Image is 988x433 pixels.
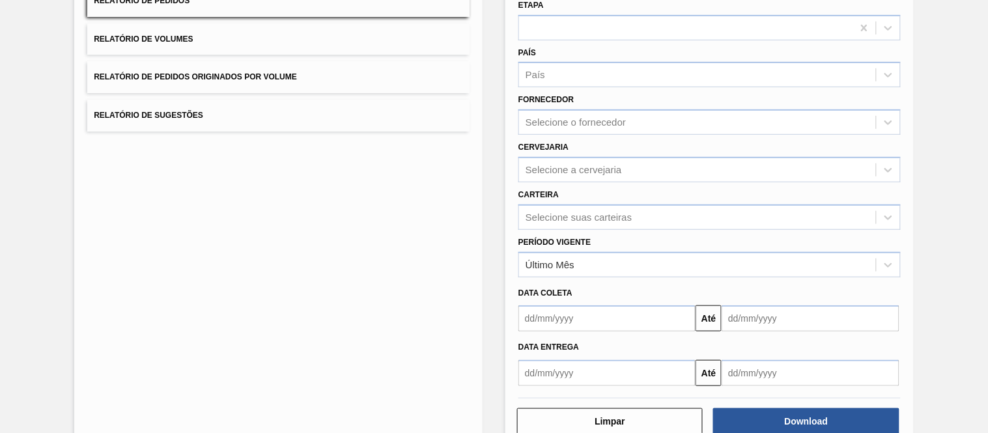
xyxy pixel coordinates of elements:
[87,23,470,55] button: Relatório de Volumes
[518,48,536,57] label: País
[94,72,297,81] span: Relatório de Pedidos Originados por Volume
[518,360,696,386] input: dd/mm/yyyy
[526,117,626,128] div: Selecione o fornecedor
[518,288,572,298] span: Data coleta
[722,360,899,386] input: dd/mm/yyyy
[526,212,632,223] div: Selecione suas carteiras
[518,238,591,247] label: Período Vigente
[518,342,579,352] span: Data entrega
[518,95,574,104] label: Fornecedor
[518,1,544,10] label: Etapa
[94,35,193,44] span: Relatório de Volumes
[526,70,545,81] div: País
[518,143,569,152] label: Cervejaria
[696,305,722,331] button: Até
[696,360,722,386] button: Até
[518,190,559,199] label: Carteira
[87,100,470,132] button: Relatório de Sugestões
[518,305,696,331] input: dd/mm/yyyy
[526,164,622,175] div: Selecione a cervejaria
[526,259,574,270] div: Último Mês
[87,61,470,93] button: Relatório de Pedidos Originados por Volume
[722,305,899,331] input: dd/mm/yyyy
[94,111,203,120] span: Relatório de Sugestões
